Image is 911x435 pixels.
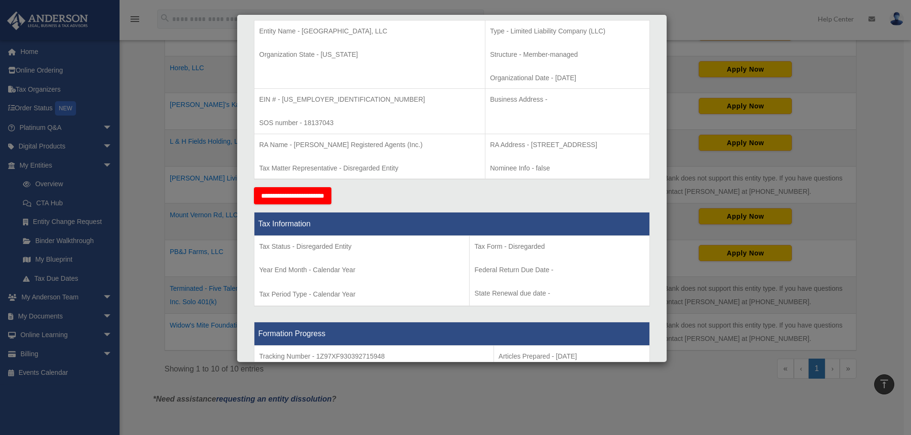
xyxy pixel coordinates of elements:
[254,322,650,346] th: Formation Progress
[490,25,645,37] p: Type - Limited Liability Company (LLC)
[254,212,650,236] th: Tax Information
[259,241,464,253] p: Tax Status - Disregarded Entity
[259,139,480,151] p: RA Name - [PERSON_NAME] Registered Agents (Inc.)
[259,117,480,129] p: SOS number - 18137043
[259,350,489,362] p: Tracking Number - 1Z97XF930392715948
[490,49,645,61] p: Structure - Member-managed
[259,162,480,174] p: Tax Matter Representative - Disregarded Entity
[254,236,470,307] td: Tax Period Type - Calendar Year
[490,72,645,84] p: Organizational Date - [DATE]
[499,350,645,362] p: Articles Prepared - [DATE]
[474,287,645,299] p: State Renewal due date -
[259,49,480,61] p: Organization State - [US_STATE]
[474,241,645,253] p: Tax Form - Disregarded
[490,139,645,151] p: RA Address - [STREET_ADDRESS]
[259,25,480,37] p: Entity Name - [GEOGRAPHIC_DATA], LLC
[490,94,645,106] p: Business Address -
[259,264,464,276] p: Year End Month - Calendar Year
[474,264,645,276] p: Federal Return Due Date -
[259,94,480,106] p: EIN # - [US_EMPLOYER_IDENTIFICATION_NUMBER]
[490,162,645,174] p: Nominee Info - false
